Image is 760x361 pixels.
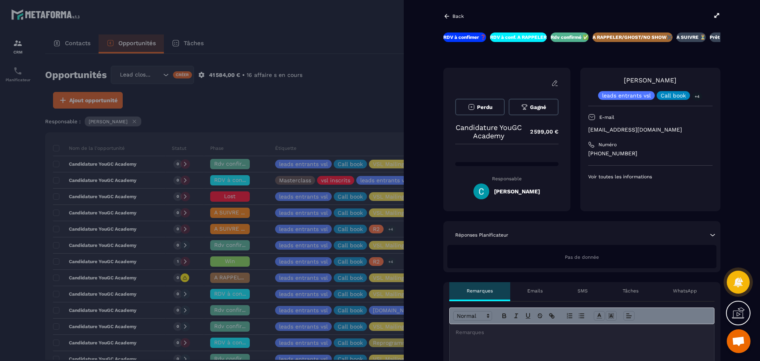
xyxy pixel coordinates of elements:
p: Rdv confirmé ✅ [551,34,589,40]
p: Responsable [455,176,559,181]
p: RDV à confimer ❓ [443,34,486,40]
p: Remarques [467,288,493,294]
span: Pas de donnée [565,254,599,260]
p: 2 599,00 € [522,124,559,139]
h5: [PERSON_NAME] [494,188,540,195]
button: Gagné [509,99,558,115]
p: Back [452,13,464,19]
button: Perdu [455,99,505,115]
p: WhatsApp [673,288,697,294]
p: Candidature YouGC Academy [455,123,522,140]
p: RDV à conf. A RAPPELER [490,34,547,40]
p: Prêt à acheter 🎰 [710,34,750,40]
div: Ouvrir le chat [727,329,750,353]
p: Call book [661,93,686,98]
p: Réponses Planificateur [455,232,508,238]
p: E-mail [599,114,614,120]
p: Voir toutes les informations [588,174,712,180]
p: [EMAIL_ADDRESS][DOMAIN_NAME] [588,126,712,134]
p: Numéro [598,141,617,148]
span: Perdu [477,104,492,110]
p: Emails [527,288,543,294]
p: A SUIVRE ⏳ [676,34,706,40]
a: [PERSON_NAME] [624,76,676,84]
p: leads entrants vsl [602,93,651,98]
span: Gagné [530,104,546,110]
p: Tâches [623,288,638,294]
p: +4 [692,92,702,101]
p: A RAPPELER/GHOST/NO SHOW✖️ [593,34,673,40]
p: SMS [578,288,588,294]
p: [PHONE_NUMBER] [588,150,712,157]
